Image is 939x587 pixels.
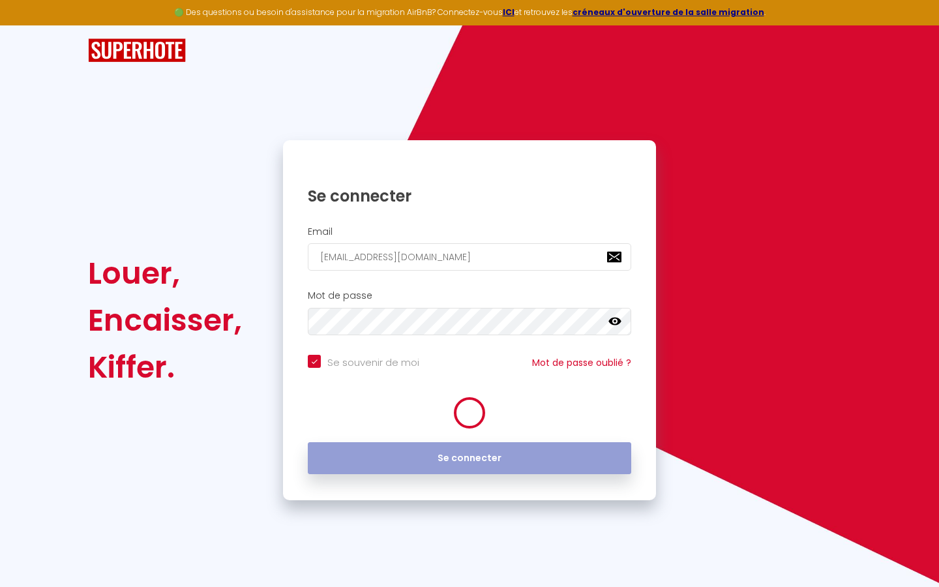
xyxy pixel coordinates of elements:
div: Encaisser, [88,297,242,344]
h2: Mot de passe [308,290,631,301]
a: créneaux d'ouverture de la salle migration [573,7,764,18]
button: Ouvrir le widget de chat LiveChat [10,5,50,44]
button: Se connecter [308,442,631,475]
div: Kiffer. [88,344,242,391]
img: SuperHote logo [88,38,186,63]
input: Ton Email [308,243,631,271]
div: Louer, [88,250,242,297]
h1: Se connecter [308,186,631,206]
a: ICI [503,7,514,18]
a: Mot de passe oublié ? [532,356,631,369]
h2: Email [308,226,631,237]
